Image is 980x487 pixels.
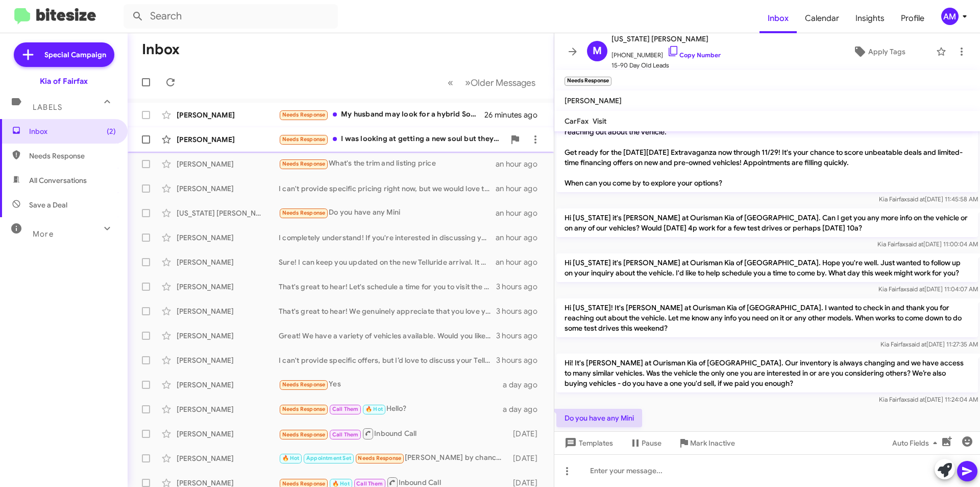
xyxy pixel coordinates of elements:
span: Needs Response [282,480,326,487]
span: [PERSON_NAME] [565,96,622,105]
span: 🔥 Hot [365,406,383,412]
span: Pause [642,434,661,452]
span: Labels [33,103,62,112]
p: Hi [US_STATE] it's [PERSON_NAME] at Ourisman Kia of [GEOGRAPHIC_DATA]. Can I get you any more inf... [556,208,978,237]
span: Auto Fields [892,434,941,452]
span: Appointment Set [306,455,351,461]
span: Needs Response [282,160,326,167]
span: said at [907,396,925,403]
button: Mark Inactive [670,434,743,452]
button: Next [459,72,542,93]
span: Mark Inactive [690,434,735,452]
div: [PERSON_NAME] [177,110,279,120]
div: [PERSON_NAME] [177,183,279,194]
a: Insights [847,4,893,33]
a: Special Campaign [14,42,114,67]
div: What's the trim and listing price [279,158,496,170]
div: [PERSON_NAME] [177,355,279,365]
button: Apply Tags [826,42,931,61]
div: 3 hours ago [496,282,546,292]
span: said at [905,240,923,248]
p: Hi! It's [PERSON_NAME] at Ourisman Kia of [GEOGRAPHIC_DATA]. Our inventory is always changing and... [556,354,978,392]
div: [PERSON_NAME] [177,233,279,243]
p: Do you have any Mini [556,409,642,427]
span: Call Them [332,431,359,438]
div: [PERSON_NAME] [177,331,279,341]
div: Great! We have a variety of vehicles available. Would you like to schedule an appointment to expl... [279,331,496,341]
div: [PERSON_NAME] [177,257,279,267]
div: [PERSON_NAME] [177,380,279,390]
div: 26 minutes ago [484,110,546,120]
span: Kia Fairfax [DATE] 11:24:04 AM [879,396,978,403]
div: a day ago [503,404,546,414]
span: M [593,43,602,59]
small: Needs Response [565,77,611,86]
h1: Inbox [142,41,180,58]
div: That's great to hear! We genuinely appreciate that you love your K5. Would you be interested in s... [279,306,496,316]
span: Save a Deal [29,200,67,210]
span: Kia Fairfax [DATE] 11:27:35 AM [880,340,978,348]
div: [PERSON_NAME] [177,159,279,169]
div: [PERSON_NAME] [177,453,279,463]
div: I was looking at getting a new soul but they don't have green this year... seems like it's not wo... [279,133,505,145]
span: Needs Response [282,381,326,388]
p: Hi [US_STATE]! It's [PERSON_NAME] at Ourisman Kia of [GEOGRAPHIC_DATA]. I wanted to check in and ... [556,298,978,337]
span: Profile [893,4,933,33]
p: Hi [US_STATE] it's [PERSON_NAME] at Ourisman Kia of [GEOGRAPHIC_DATA]. Hope you're well. Just wan... [556,253,978,282]
div: Hello? [279,403,503,415]
span: « [448,76,453,89]
div: an hour ago [496,233,546,243]
span: » [465,76,471,89]
span: Kia Fairfax [DATE] 11:45:58 AM [879,195,978,203]
div: 3 hours ago [496,355,546,365]
span: Kia Fairfax [DATE] 11:00:04 AM [877,240,978,248]
button: Auto Fields [884,434,949,452]
span: said at [907,195,925,203]
span: Inbox [29,126,116,136]
span: [DATE] 11:30:23 AM [556,430,608,438]
button: Templates [554,434,621,452]
span: Apply Tags [868,42,905,61]
div: I completely understand! If you're interested in discussing your current vehicle or options we ha... [279,233,496,243]
div: I can't provide specific pricing right now, but we would love to discuss that in person. Can we s... [279,183,496,194]
span: said at [906,285,924,293]
span: All Conversations [29,175,87,185]
span: Older Messages [471,77,535,88]
div: an hour ago [496,159,546,169]
div: I can't provide specific offers, but I’d love to discuss your Telluride in more detail. How about... [279,355,496,365]
div: 3 hours ago [496,306,546,316]
div: an hour ago [496,208,546,218]
div: My husband may look for a hybrid Sorrento or Hyundai or Honda. I'd like to get $12,000 for my 201... [279,109,484,121]
a: Copy Number [667,51,721,59]
div: Inbound Call [279,427,508,440]
div: Do you have any Mini [279,207,496,219]
span: [US_STATE] [PERSON_NAME] [611,33,721,45]
span: Needs Response [282,406,326,412]
div: Sure! I can keep you updated on the new Telluride arrival. It would be great to discuss your vehi... [279,257,496,267]
a: Inbox [759,4,797,33]
div: [PERSON_NAME] by chance do you have any 2025 ev9 Gts ? [279,452,508,464]
span: CarFax [565,117,589,126]
span: Needs Response [358,455,401,461]
span: More [33,229,54,239]
span: (2) [107,126,116,136]
button: Previous [442,72,459,93]
span: Visit [593,117,606,126]
div: [PERSON_NAME] [177,404,279,414]
div: [US_STATE] [PERSON_NAME] [177,208,279,218]
span: Call Them [356,480,383,487]
input: Search [124,4,338,29]
button: Pause [621,434,670,452]
span: Calendar [797,4,847,33]
div: [PERSON_NAME] [177,429,279,439]
button: AM [933,8,969,25]
div: [DATE] [508,429,546,439]
nav: Page navigation example [442,72,542,93]
span: Call Them [332,406,359,412]
span: Kia Fairfax [DATE] 11:04:07 AM [878,285,978,293]
span: Special Campaign [44,50,106,60]
div: [DATE] [508,453,546,463]
span: 🔥 Hot [332,480,350,487]
p: Hi [PERSON_NAME] it's [PERSON_NAME], Internet Director at Ourisman Kia of [GEOGRAPHIC_DATA]. Than... [556,112,978,192]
